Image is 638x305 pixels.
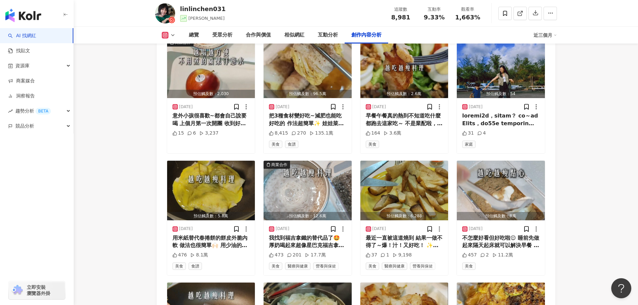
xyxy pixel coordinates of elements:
div: 合作與價值 [246,31,271,39]
div: 不怎麼好看但好吃啦😌 睡前先做起來隔天起床就可以解決早餐 簡單又不罪惡去試試吧 #日常分享 #簡單料理 #快速料理 #低卡甜點 #低卡 #減脂 [462,234,540,249]
button: 商業合作預估觸及數：12.6萬 [264,161,352,220]
div: 1 [380,252,389,258]
img: post-image [457,161,545,220]
div: [DATE] [469,104,483,110]
div: 預估觸及數：2.6萬 [360,90,448,98]
div: 商業合作 [271,161,287,168]
div: 457 [462,252,477,258]
div: 4 [477,130,486,137]
div: 6 [187,130,196,137]
div: 受眾分析 [212,31,232,39]
div: 135.1萬 [309,130,333,137]
span: 資源庫 [15,58,29,73]
div: [DATE] [469,226,483,232]
div: 用米紙替代春捲餅的餅皮外脆內軟 做法也很簡單🙌🏻 用少油的方式煎過就超香～ 推薦給喜歡餅皮酥酥口感的你 #減脂料理 #米紙春捲 #快速料理 #低卡美食 #食譜 #減脂料理 [172,234,250,249]
button: 預估觸及數：5.8萬 [167,161,255,220]
div: [DATE] [179,226,193,232]
span: 立即安裝 瀏覽器外掛 [27,284,50,296]
div: 預估觸及數：96.5萬 [264,90,352,98]
span: 家庭 [462,141,476,148]
div: 201 [287,252,302,258]
span: 美食 [269,141,282,148]
span: 9.33% [424,14,444,21]
div: 創作內容分析 [351,31,381,39]
div: 追蹤數 [388,6,414,13]
div: 意外小孩很喜歡~都會自己說要喝 上個月第一次開團 收到好多媽媽們的回饋好評 真的超級感動🥹 第二團在7/14 開團！ 8 月即將調漲💰 這波跟著 [PERSON_NAME] 一起囤起來～ 趁開學... [172,112,250,127]
div: 預估觸及數：5.8萬 [167,212,255,220]
div: 近三個月 [534,30,557,41]
span: 營養與保健 [313,262,339,270]
span: 營養與保健 [410,262,435,270]
span: 8,981 [391,14,410,21]
button: 預估觸及數：8萬 [457,161,545,220]
div: 我找到福吉拿鐵的替代品了🤩 厚奶喝起來超像星巴克福吉拿鐵 小小一包，熱量比福吉還低 推薦給奶茶控的你🌟 留言「奶茶」把資訊傳給你🔗 #奶茶控救星 #減脂 #簡單料理 #食譜 #快速料理 #減脂料理 [269,234,346,249]
img: post-image [457,39,545,98]
div: 互動率 [422,6,447,13]
img: post-image [360,161,448,220]
img: post-image [264,39,352,98]
div: 3,237 [199,130,218,137]
span: 趨勢分析 [15,103,51,119]
iframe: Help Scout Beacon - Open [611,278,631,298]
img: chrome extension [11,285,24,296]
div: 預估觸及數：12.6萬 [264,212,352,220]
div: 37 [366,252,377,258]
a: 洞察報告 [8,93,35,99]
span: 醫療與健康 [382,262,407,270]
span: 美食 [366,262,379,270]
button: 預估觸及數：2.6萬 [360,39,448,98]
img: post-image [167,161,255,220]
div: loremi2d，sitam？ co～ad Elits，do55e temporin ut，laboreetdolore magnaaliq9e adminimveniamqu nost、exe... [462,112,540,127]
span: 美食 [172,262,186,270]
div: 17.7萬 [305,252,326,258]
span: 食譜 [285,141,298,148]
div: [DATE] [276,104,289,110]
div: 3.6萬 [383,130,401,137]
div: 相似網紅 [284,31,304,39]
div: 270 [291,130,306,137]
div: 2 [480,252,489,258]
div: 31 [462,130,474,137]
img: post-image [167,39,255,98]
span: 1,663% [455,14,480,21]
img: KOL Avatar [155,3,175,23]
div: 把3種食材變好吃~減肥也能吃好吃的 作法超簡單✨ 娃娃菜（換高麗菜也可以） 薄片豬肉片 嫩豆腐 調味：你喜歡的都可以 起鍋後我用神鹽 就照影片把它們結合在一起 撒一點鹽巴最後放進電鍋/2碗水 跳... [269,112,346,127]
div: [DATE] [276,226,289,232]
a: searchAI 找網紅 [8,32,36,39]
span: [PERSON_NAME] [189,16,225,21]
button: 預估觸及數：96.5萬 [264,39,352,98]
div: 預估觸及數：8萬 [457,212,545,220]
span: 美食 [269,262,282,270]
div: 473 [269,252,284,258]
a: 商案媒合 [8,78,35,84]
div: 早餐午餐真的熱到不知道吃什麼 都跑去這家吃～ 不是業配啦，純粹覺得他們生菜真的很新鮮 🥗 醫生也建議多囊要多吃蔬菜蛋白質還要多運動 #減脂 #日常分享 #早午餐 #生菜[PERSON_NAME]... [366,112,443,127]
div: 最近一直被這道燒到 結果一做不得了～爆！汁！又好吃！ ✨做法： ✅ 杏鮑菇外層刷點油 ✅ 可以整根進氣炸鍋 ✅ 切小片雖然比較快熟但口感偏乾 ✅ 我自己比較喜歡整根氣炸完剝開來很揪西！ 嘴饞又不... [366,234,443,249]
div: 預估觸及數：6,288 [360,212,448,220]
div: [DATE] [372,226,386,232]
a: chrome extension立即安裝 瀏覽器外掛 [9,281,65,299]
img: logo [5,9,41,22]
div: 476 [172,252,187,258]
div: [DATE] [372,104,386,110]
span: 競品分析 [15,119,34,134]
div: [DATE] [179,104,193,110]
img: post-image [264,161,352,220]
span: 醫療與健康 [285,262,310,270]
div: 11.2萬 [492,252,513,258]
button: 商業合作預估觸及數：2,030 [167,39,255,98]
span: 食譜 [189,262,202,270]
div: 9,198 [393,252,412,258]
span: 美食 [462,262,476,270]
a: 找貼文 [8,48,30,54]
div: 8,415 [269,130,288,137]
div: 預估觸及數：2,030 [167,90,255,98]
span: 美食 [366,141,379,148]
div: 總覽 [189,31,199,39]
div: 預估觸及數：54 [457,90,545,98]
button: 預估觸及數：54 [457,39,545,98]
div: BETA [36,108,51,115]
div: 觀看率 [455,6,481,13]
div: 互動分析 [318,31,338,39]
div: linlinchen031 [180,5,226,13]
div: 8.1萬 [190,252,208,258]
